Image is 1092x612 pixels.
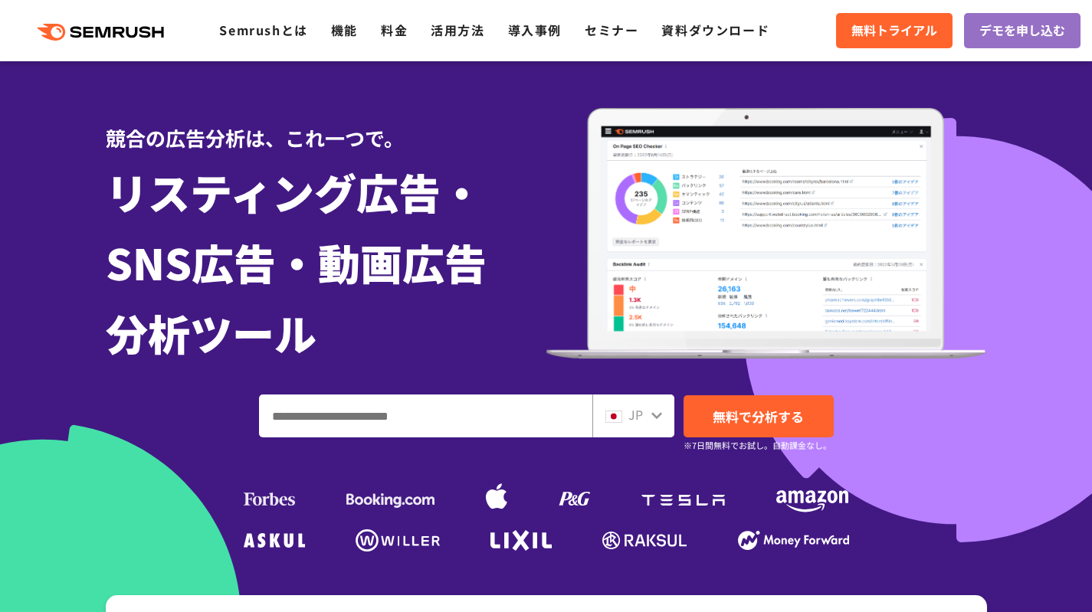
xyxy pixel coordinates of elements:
a: 無料トライアル [836,13,953,48]
span: 無料で分析する [713,407,804,426]
a: Semrushとは [219,21,307,39]
small: ※7日間無料でお試し。自動課金なし。 [684,438,831,453]
span: JP [628,405,643,424]
h1: リスティング広告・ SNS広告・動画広告 分析ツール [106,156,546,368]
span: 無料トライアル [851,21,937,41]
a: セミナー [585,21,638,39]
a: 機能 [331,21,358,39]
input: ドメイン、キーワードまたはURLを入力してください [260,395,592,437]
a: 無料で分析する [684,395,834,437]
a: デモを申し込む [964,13,1081,48]
a: 料金 [381,21,408,39]
a: 資料ダウンロード [661,21,769,39]
a: 導入事例 [508,21,562,39]
span: デモを申し込む [979,21,1065,41]
div: 競合の広告分析は、これ一つで。 [106,100,546,152]
a: 活用方法 [431,21,484,39]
